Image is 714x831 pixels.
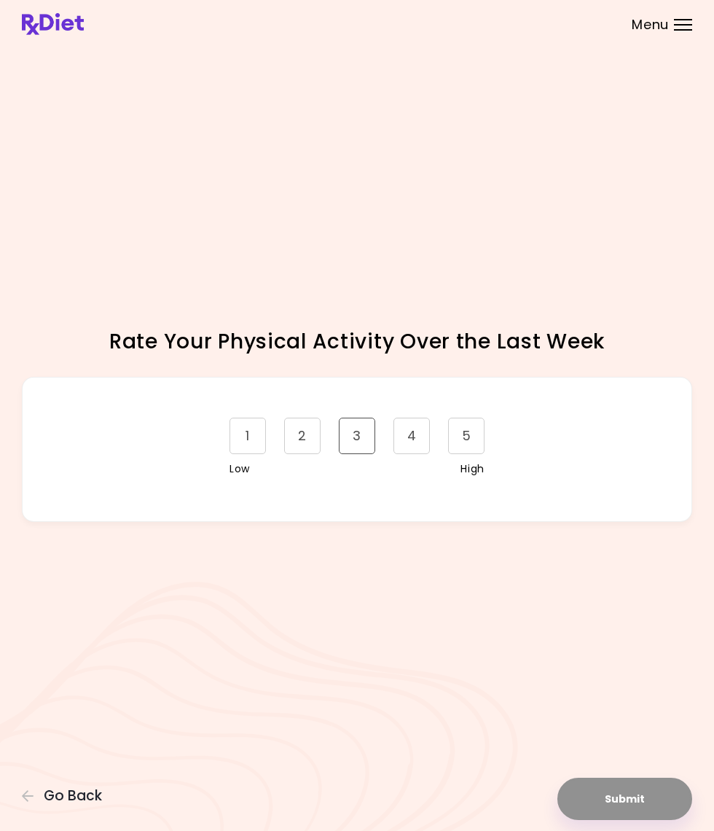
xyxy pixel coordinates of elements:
img: RxDiet [22,13,84,35]
button: Submit [557,778,692,820]
span: High [460,458,484,481]
span: Menu [632,18,669,31]
span: Go Back [44,788,102,804]
button: Go Back [22,788,109,804]
div: 2 [284,418,321,454]
div: 4 [393,418,430,454]
div: 1 [229,418,266,454]
div: 3 [339,418,375,454]
span: Low [229,458,250,481]
div: 5 [448,418,484,454]
h2: Rate Your Physical Activity Over the Last Week [109,329,605,355]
